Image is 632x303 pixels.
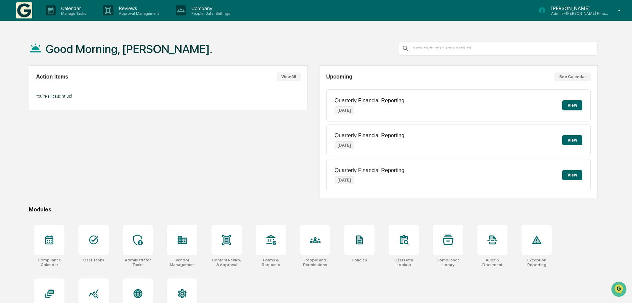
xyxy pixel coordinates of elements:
[16,2,32,18] img: logo
[335,133,404,139] p: Quarterly Financial Reporting
[47,113,81,119] a: Powered byPylon
[433,258,463,267] div: Compliance Library
[4,82,46,94] a: 🖐️Preclearance
[114,53,122,61] button: Start new chat
[186,5,234,11] p: Company
[7,85,12,91] div: 🖐️
[256,258,286,267] div: Forms & Requests
[611,281,629,299] iframe: Open customer support
[562,100,582,110] button: View
[335,176,354,184] p: [DATE]
[562,135,582,145] button: View
[389,258,419,267] div: User Data Lookup
[23,58,85,63] div: We're available if you need us!
[186,11,234,16] p: People, Data, Settings
[554,72,591,81] button: See Calendar
[4,95,45,107] a: 🔎Data Lookup
[49,85,54,91] div: 🗄️
[56,5,90,11] p: Calendar
[34,258,64,267] div: Compliance Calendar
[113,5,162,11] p: Reviews
[211,258,242,267] div: Content Review & Approval
[23,51,110,58] div: Start new chat
[13,97,42,104] span: Data Lookup
[46,82,86,94] a: 🗄️Attestations
[300,258,330,267] div: People and Permissions
[277,72,301,81] button: View All
[7,51,19,63] img: 1746055101610-c473b297-6a78-478c-a979-82029cc54cd1
[29,206,598,213] div: Modules
[522,258,552,267] div: Exception Reporting
[56,11,90,16] p: Manage Tasks
[562,170,582,180] button: View
[546,11,608,16] p: Admin • [PERSON_NAME] Financial Advisors
[67,114,81,119] span: Pylon
[36,94,300,99] p: You're all caught up!
[46,42,212,56] h1: Good Morning, [PERSON_NAME].
[113,11,162,16] p: Approval Management
[36,74,68,80] h2: Action Items
[123,258,153,267] div: Administrator Tasks
[546,5,608,11] p: [PERSON_NAME]
[7,14,122,25] p: How can we help?
[335,106,354,114] p: [DATE]
[13,85,43,91] span: Preclearance
[335,141,354,149] p: [DATE]
[7,98,12,103] div: 🔎
[326,74,352,80] h2: Upcoming
[55,85,83,91] span: Attestations
[352,258,367,262] div: Policies
[477,258,507,267] div: Audit & Document Logs
[83,258,104,262] div: User Tasks
[335,167,404,173] p: Quarterly Financial Reporting
[167,258,197,267] div: Vendor Management
[335,98,404,104] p: Quarterly Financial Reporting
